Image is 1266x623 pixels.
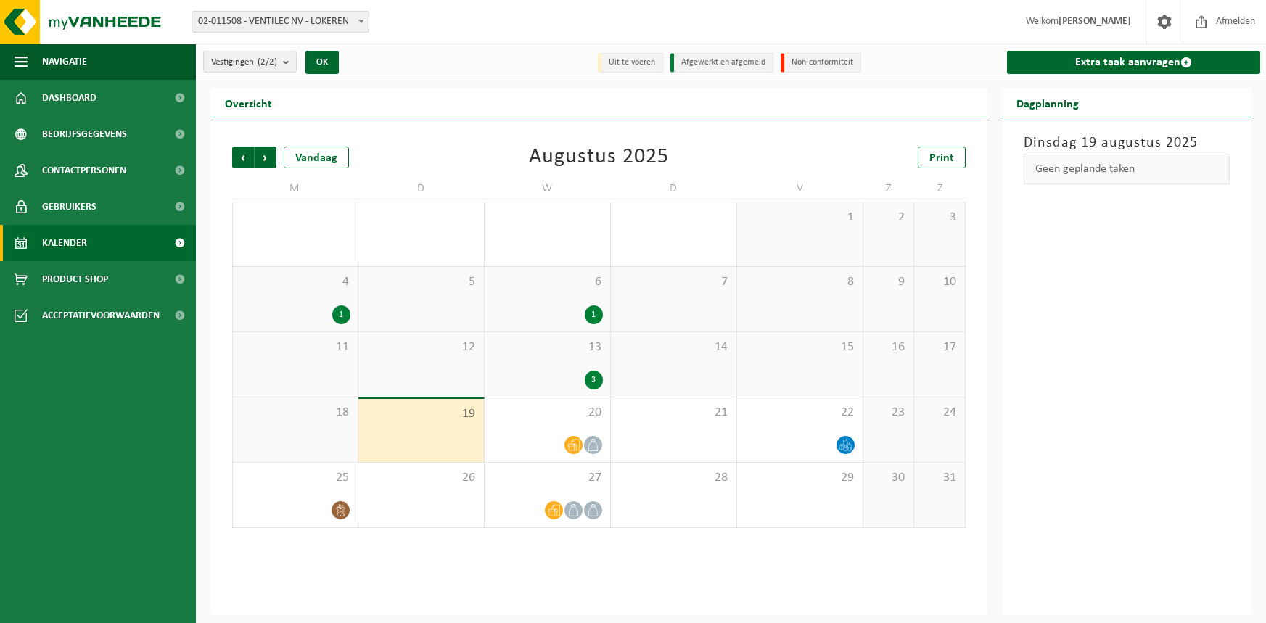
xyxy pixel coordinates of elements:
span: Navigatie [42,44,87,80]
span: 30 [871,470,907,486]
div: 1 [332,305,350,324]
span: 24 [921,405,958,421]
span: Acceptatievoorwaarden [42,297,160,334]
span: 19 [366,406,477,422]
span: Print [929,152,954,164]
span: 28 [618,470,729,486]
span: 9 [871,274,907,290]
span: Contactpersonen [42,152,126,189]
span: Gebruikers [42,189,96,225]
span: 18 [240,405,350,421]
li: Afgewerkt en afgemeld [670,53,773,73]
span: 20 [492,405,603,421]
h3: Dinsdag 19 augustus 2025 [1024,132,1230,154]
span: Vestigingen [211,51,277,73]
span: Volgende [255,147,276,168]
span: 27 [492,470,603,486]
span: Dashboard [42,80,96,116]
td: Z [914,176,966,202]
span: Kalender [42,225,87,261]
button: Vestigingen(2/2) [203,51,297,73]
span: 21 [618,405,729,421]
span: 14 [618,339,729,355]
li: Non-conformiteit [781,53,861,73]
td: V [737,176,863,202]
span: 1 [744,210,855,226]
span: 22 [744,405,855,421]
span: Vorige [232,147,254,168]
span: 16 [871,339,907,355]
span: Bedrijfsgegevens [42,116,127,152]
div: Vandaag [284,147,349,168]
span: 12 [366,339,477,355]
span: 02-011508 - VENTILEC NV - LOKEREN [192,11,369,33]
td: D [358,176,485,202]
span: 02-011508 - VENTILEC NV - LOKEREN [192,12,369,32]
a: Print [918,147,966,168]
span: 31 [921,470,958,486]
div: Augustus 2025 [529,147,669,168]
span: 23 [871,405,907,421]
li: Uit te voeren [598,53,663,73]
td: D [611,176,737,202]
td: W [485,176,611,202]
h2: Dagplanning [1002,88,1093,117]
span: Product Shop [42,261,108,297]
span: 5 [366,274,477,290]
td: M [232,176,358,202]
span: 15 [744,339,855,355]
span: 2 [871,210,907,226]
div: 1 [585,305,603,324]
count: (2/2) [258,57,277,67]
td: Z [863,176,915,202]
span: 10 [921,274,958,290]
span: 17 [921,339,958,355]
span: 6 [492,274,603,290]
a: Extra taak aanvragen [1007,51,1260,74]
button: OK [305,51,339,74]
span: 7 [618,274,729,290]
strong: [PERSON_NAME] [1059,16,1131,27]
div: 3 [585,371,603,389]
span: 8 [744,274,855,290]
span: 25 [240,470,350,486]
h2: Overzicht [210,88,287,117]
div: Geen geplande taken [1024,154,1230,184]
span: 3 [921,210,958,226]
span: 11 [240,339,350,355]
span: 4 [240,274,350,290]
span: 26 [366,470,477,486]
span: 29 [744,470,855,486]
span: 13 [492,339,603,355]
